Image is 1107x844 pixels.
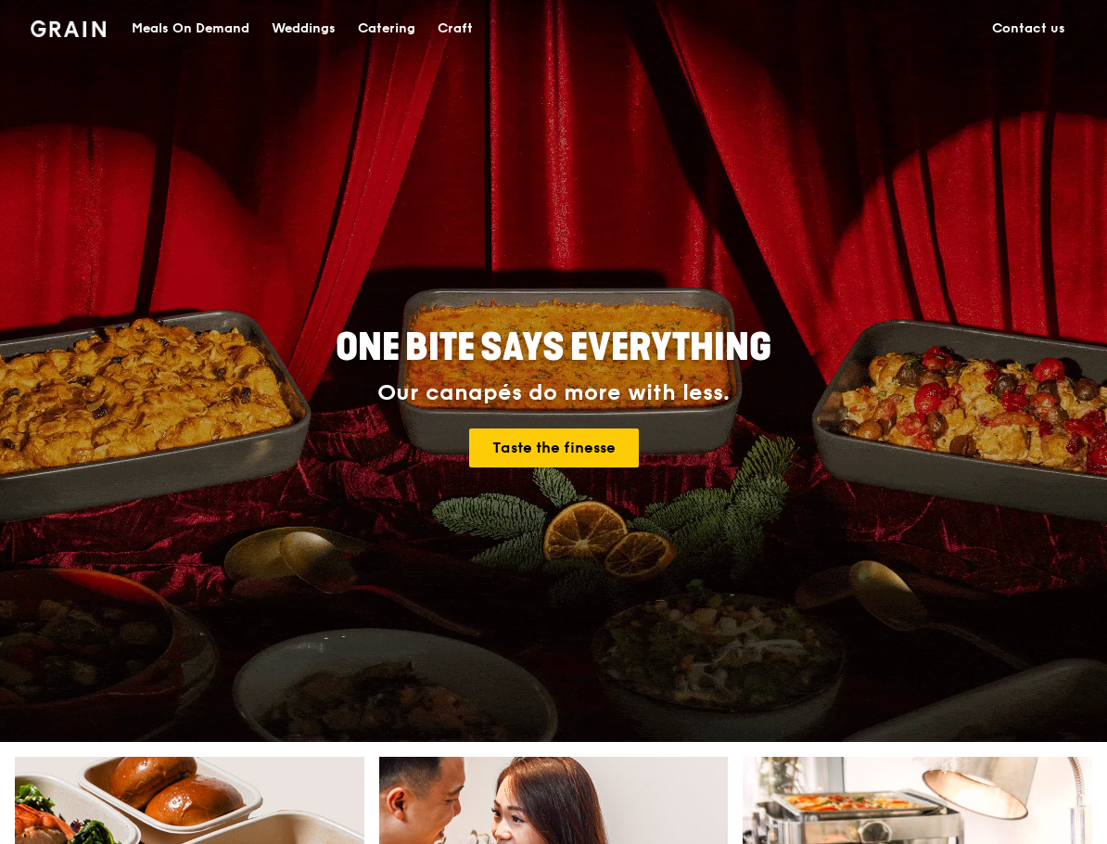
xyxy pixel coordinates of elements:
div: Craft [438,1,473,57]
img: Grain [31,20,106,37]
div: Weddings [272,1,336,57]
a: Catering [347,1,426,57]
div: Meals On Demand [132,1,249,57]
a: Contact us [981,1,1076,57]
a: Craft [426,1,484,57]
div: Our canapés do more with less. [220,380,887,406]
span: ONE BITE SAYS EVERYTHING [336,326,771,370]
a: Weddings [261,1,347,57]
a: Taste the finesse [469,428,639,467]
div: Catering [358,1,415,57]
